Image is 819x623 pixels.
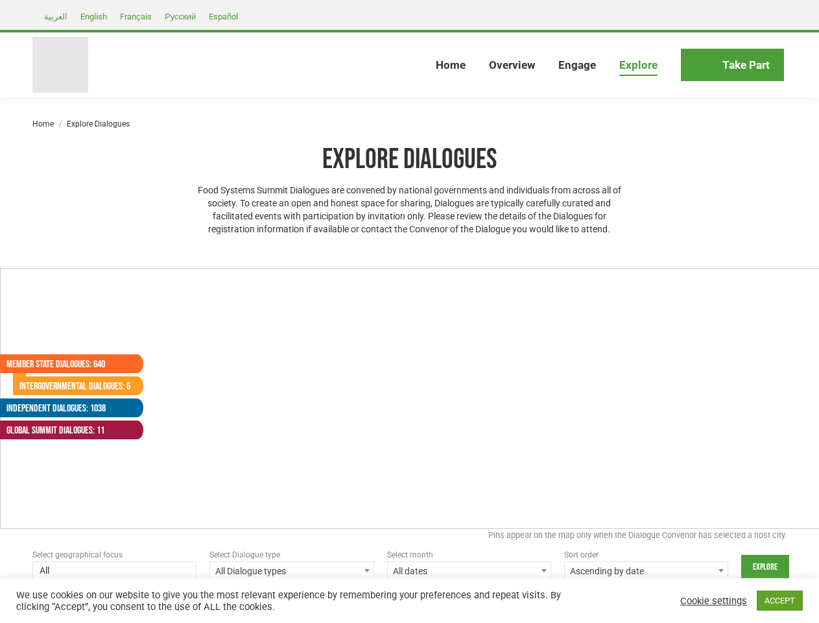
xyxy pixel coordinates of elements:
[38,8,74,24] a: العربية
[191,142,628,177] h1: Explore Dialogues
[74,8,113,24] a: English
[16,589,567,613] div: We use cookies on our website to give you the most relevant experience by remembering your prefer...
[741,555,789,580] input: Explore
[680,595,747,607] a: Cookie settings
[565,562,728,580] span: Ascending by date
[387,561,551,580] span: All dates
[489,58,535,72] span: Overview
[32,529,787,548] div: Pins appear on the map only when the Dialogue Convenor has selected a host city.
[13,376,130,395] a: Intergovernmental Dialogues: 6
[67,119,130,128] span: Explore Dialogues
[209,12,238,21] span: Español
[32,548,196,561] div: Select geographical focus
[757,591,803,611] a: ACCEPT
[32,119,54,128] a: Home
[32,37,88,93] img: Food Systems Summit Dialogues
[387,548,551,561] div: Select month
[80,12,107,21] span: English
[44,12,67,21] span: العربية
[158,8,202,24] a: Русский
[564,561,728,580] span: Ascending by date
[120,12,152,21] span: Français
[202,8,244,24] a: Español
[722,58,770,72] span: Take Part
[558,58,596,72] span: Engage
[210,562,373,580] span: All Dialogue types
[564,548,728,561] div: Sort order
[165,12,196,21] span: Русский
[209,561,374,580] span: All Dialogue types
[619,58,658,72] span: Explore
[113,8,158,24] a: Français
[388,562,551,580] span: All dates
[436,58,466,72] span: Home
[191,184,628,236] p: Food Systems Summit Dialogues are convened by national governments and individuals from across al...
[209,548,374,561] div: Select Dialogue type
